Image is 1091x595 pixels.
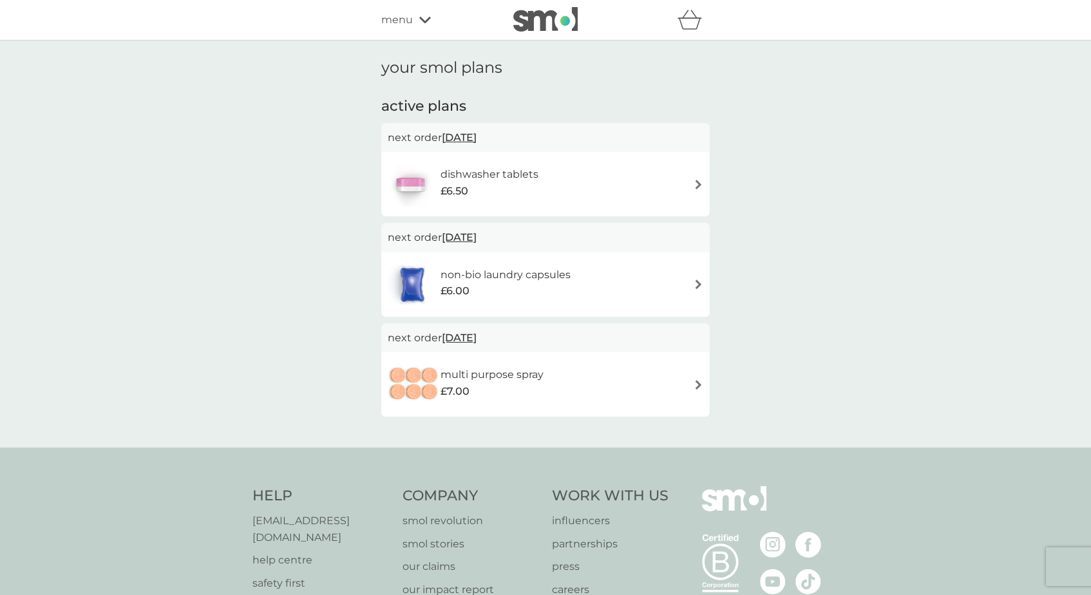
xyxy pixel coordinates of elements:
[403,536,540,552] a: smol stories
[403,558,540,575] a: our claims
[388,229,703,246] p: next order
[403,513,540,529] a: smol revolution
[441,383,470,400] span: £7.00
[252,513,390,545] a: [EMAIL_ADDRESS][DOMAIN_NAME]
[678,7,710,33] div: basket
[381,59,710,77] h1: your smol plans
[552,558,669,575] a: press
[795,532,821,558] img: visit the smol Facebook page
[694,380,703,390] img: arrow right
[702,486,766,530] img: smol
[441,267,571,283] h6: non-bio laundry capsules
[552,513,669,529] a: influencers
[760,532,786,558] img: visit the smol Instagram page
[442,125,477,150] span: [DATE]
[388,362,441,407] img: multi purpose spray
[381,12,413,28] span: menu
[388,162,433,207] img: dishwasher tablets
[403,486,540,506] h4: Company
[760,569,786,594] img: visit the smol Youtube page
[388,330,703,346] p: next order
[552,486,669,506] h4: Work With Us
[388,262,437,307] img: non-bio laundry capsules
[442,325,477,350] span: [DATE]
[252,486,390,506] h4: Help
[552,536,669,552] a: partnerships
[694,180,703,189] img: arrow right
[441,166,538,183] h6: dishwasher tablets
[388,129,703,146] p: next order
[252,575,390,592] a: safety first
[381,97,710,117] h2: active plans
[441,366,544,383] h6: multi purpose spray
[694,279,703,289] img: arrow right
[513,7,578,32] img: smol
[795,569,821,594] img: visit the smol Tiktok page
[442,225,477,250] span: [DATE]
[441,283,470,299] span: £6.00
[441,183,468,200] span: £6.50
[252,552,390,569] a: help centre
